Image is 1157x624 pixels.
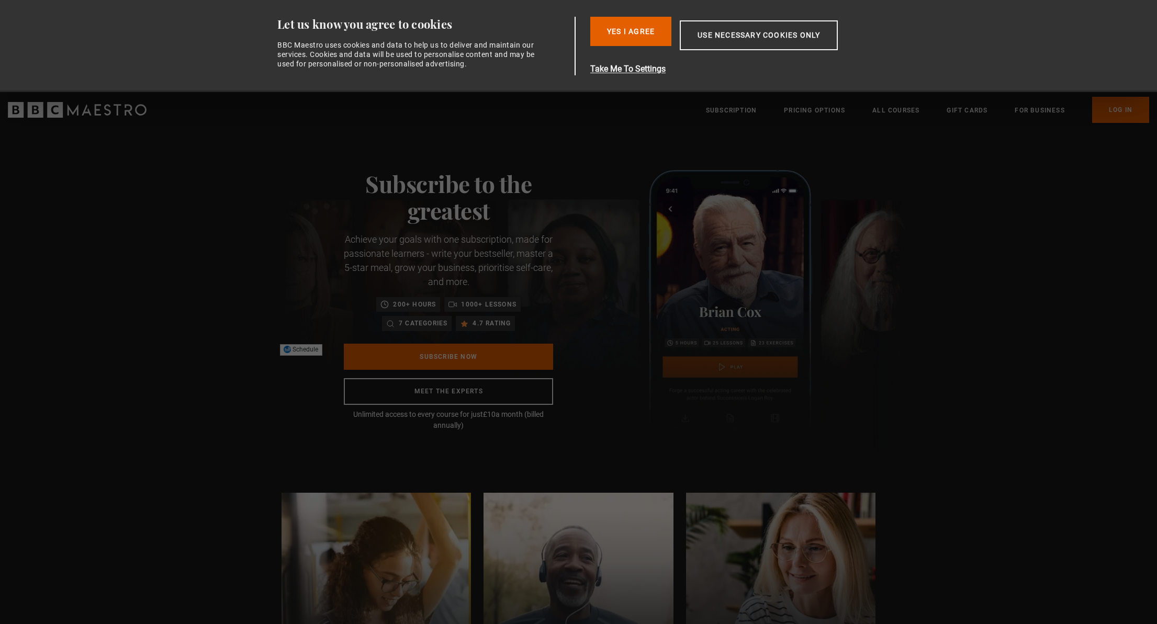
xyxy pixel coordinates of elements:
[1092,97,1149,123] a: Log In
[344,378,553,405] a: Meet the experts
[461,299,516,310] p: 1000+ lessons
[393,299,436,310] p: 200+ hours
[277,17,570,32] div: Let us know you agree to cookies
[1015,105,1064,116] a: For business
[344,170,553,224] h1: Subscribe to the greatest
[344,344,553,370] a: Subscribe Now
[947,105,987,116] a: Gift Cards
[784,105,845,116] a: Pricing Options
[706,97,1149,123] nav: Primary
[473,318,511,328] p: 4.7 rating
[680,20,838,50] button: Use necessary cookies only
[344,409,553,431] p: Unlimited access to every course for just a month (billed annually)
[590,17,671,46] button: Yes I Agree
[277,40,541,69] div: BBC Maestro uses cookies and data to help us to deliver and maintain our services. Cookies and da...
[344,232,553,289] p: Achieve your goals with one subscription, made for passionate learners - write your bestseller, m...
[590,63,888,75] button: Take Me To Settings
[706,105,757,116] a: Subscription
[280,344,322,356] button: Schedule
[483,410,496,418] span: £10
[872,105,919,116] a: All Courses
[399,318,447,328] p: 7 categories
[8,102,147,118] svg: BBC Maestro
[293,346,318,353] span: Schedule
